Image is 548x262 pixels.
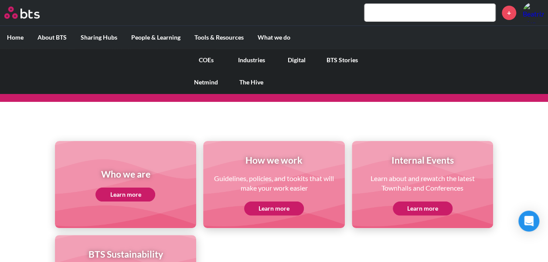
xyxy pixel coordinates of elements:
[209,154,339,166] h1: How we work
[95,168,155,180] h1: Who we are
[4,7,40,19] img: BTS Logo
[95,188,155,202] a: Learn more
[209,174,339,193] p: Guidelines, policies, and tookits that will make your work easier
[244,202,304,215] a: Learn more
[31,26,74,49] label: About BTS
[61,248,191,260] h1: BTS Sustainability
[187,26,251,49] label: Tools & Resources
[358,154,487,166] h1: Internal Events
[124,26,187,49] label: People & Learning
[523,2,544,23] a: Profile
[251,26,297,49] label: What we do
[358,174,487,193] p: Learn about and rewatch the latest Townhalls and Conferences
[74,26,124,49] label: Sharing Hubs
[393,202,453,215] a: Learn more
[4,7,56,19] a: Go home
[518,211,539,232] div: Open Intercom Messenger
[523,2,544,23] img: Beatriz Marsili
[502,6,516,20] a: +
